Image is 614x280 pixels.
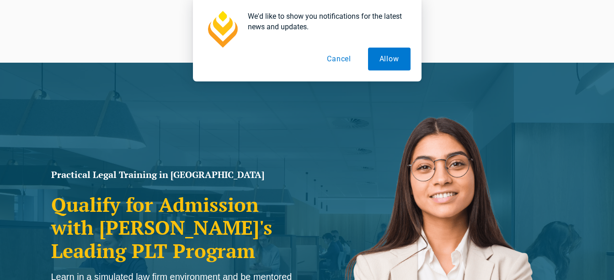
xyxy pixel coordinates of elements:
[51,170,303,179] h1: Practical Legal Training in [GEOGRAPHIC_DATA]
[51,193,303,262] h2: Qualify for Admission with [PERSON_NAME]'s Leading PLT Program
[315,48,363,70] button: Cancel
[204,11,240,48] img: notification icon
[368,48,411,70] button: Allow
[240,11,411,32] div: We'd like to show you notifications for the latest news and updates.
